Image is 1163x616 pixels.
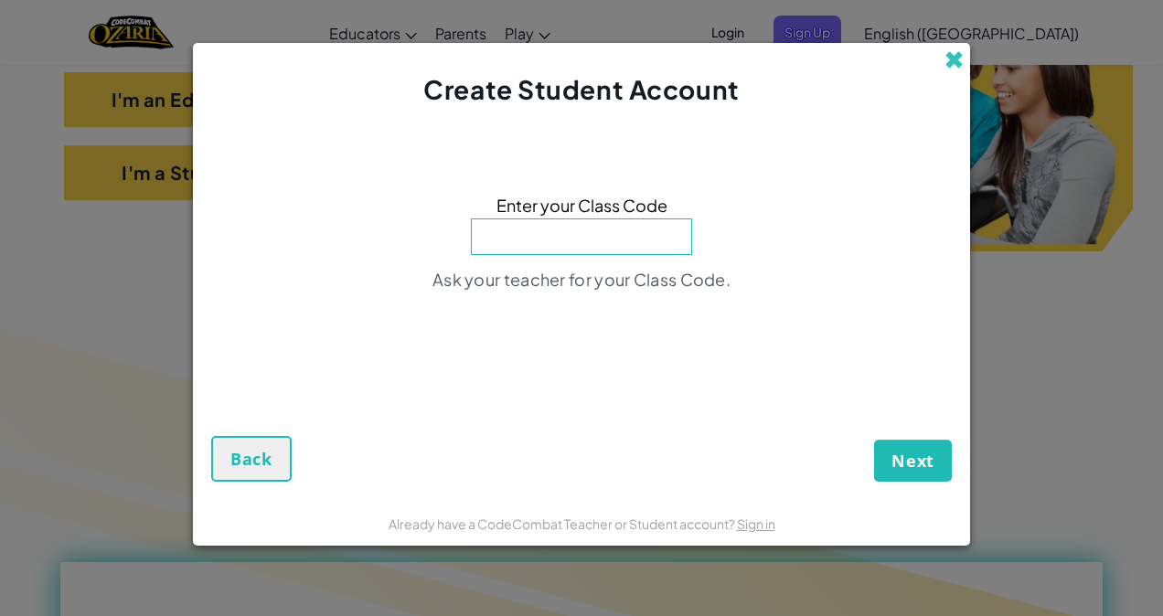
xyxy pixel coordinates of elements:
[737,515,775,532] a: Sign in
[230,448,272,470] span: Back
[389,515,737,532] span: Already have a CodeCombat Teacher or Student account?
[496,192,667,218] span: Enter your Class Code
[874,440,952,482] button: Next
[423,73,739,105] span: Create Student Account
[432,269,731,290] span: Ask your teacher for your Class Code.
[211,436,292,482] button: Back
[891,450,934,472] span: Next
